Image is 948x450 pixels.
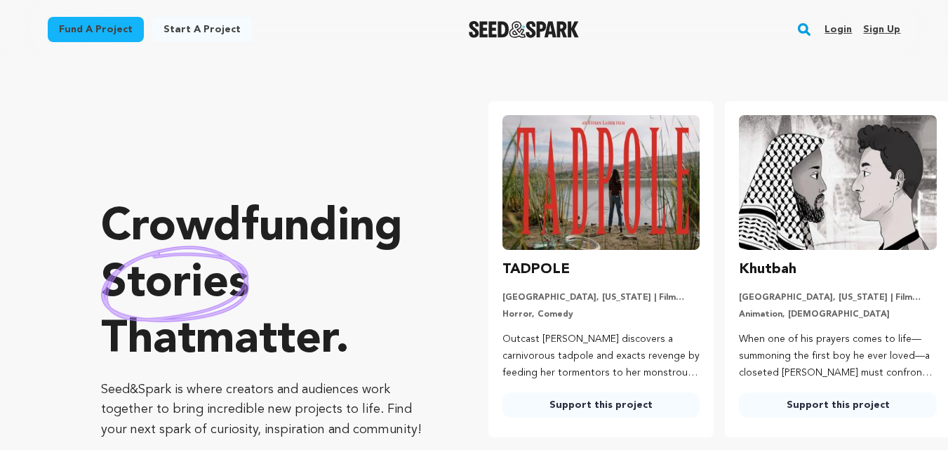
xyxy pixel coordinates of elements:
p: Outcast [PERSON_NAME] discovers a carnivorous tadpole and exacts revenge by feeding her tormentor... [502,331,700,381]
img: Khutbah image [739,115,937,250]
p: When one of his prayers comes to life—summoning the first boy he ever loved—a closeted [PERSON_NA... [739,331,937,381]
img: TADPOLE image [502,115,700,250]
p: Horror, Comedy [502,309,700,320]
span: matter [196,318,335,363]
h3: TADPOLE [502,258,570,281]
a: Start a project [152,17,252,42]
a: Support this project [502,392,700,418]
p: [GEOGRAPHIC_DATA], [US_STATE] | Film Short [502,292,700,303]
p: [GEOGRAPHIC_DATA], [US_STATE] | Film Short [739,292,937,303]
p: Seed&Spark is where creators and audiences work together to bring incredible new projects to life... [101,380,432,440]
a: Sign up [863,18,900,41]
a: Support this project [739,392,937,418]
h3: Khutbah [739,258,796,281]
a: Login [825,18,852,41]
p: Crowdfunding that . [101,200,432,369]
img: hand sketched image [101,246,249,322]
img: Seed&Spark Logo Dark Mode [469,21,579,38]
a: Fund a project [48,17,144,42]
p: Animation, [DEMOGRAPHIC_DATA] [739,309,937,320]
a: Seed&Spark Homepage [469,21,579,38]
